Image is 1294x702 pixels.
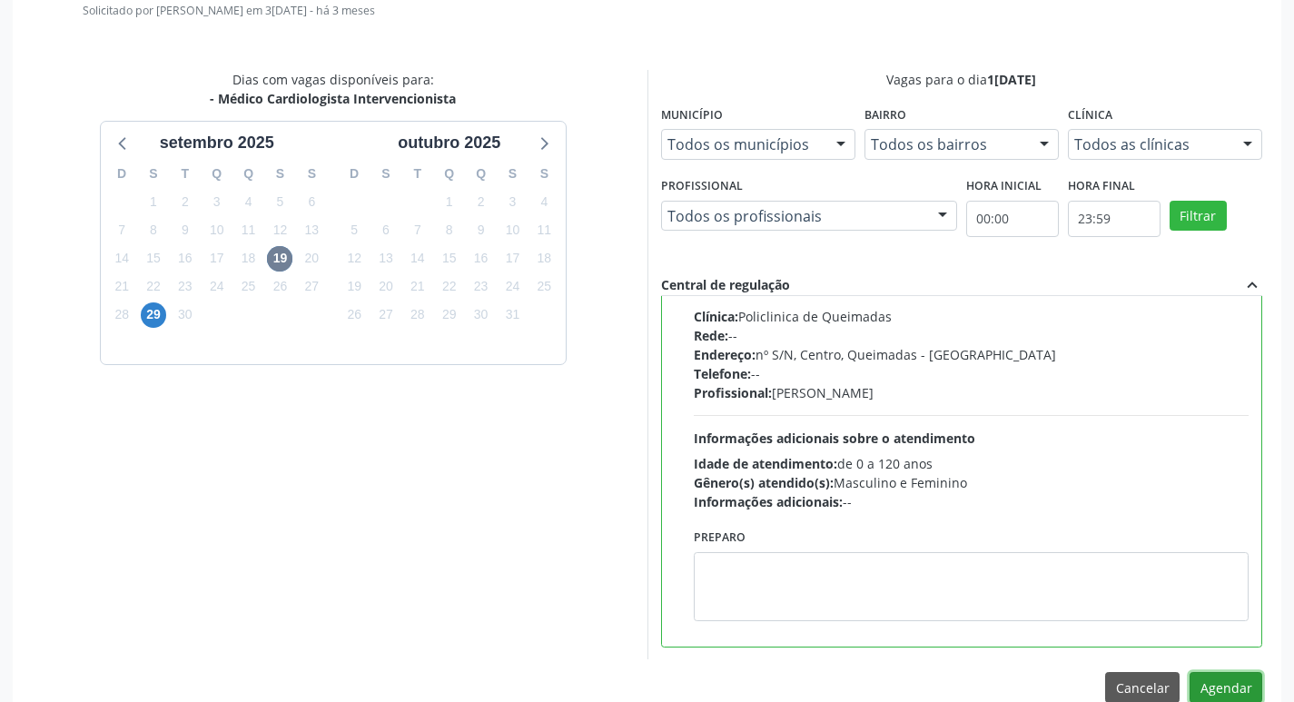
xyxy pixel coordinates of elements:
[499,302,525,328] span: sexta-feira, 31 de outubro de 2025
[497,160,528,188] div: S
[370,160,402,188] div: S
[109,274,134,300] span: domingo, 21 de setembro de 2025
[966,201,1059,237] input: Selecione o horário
[299,274,324,300] span: sábado, 27 de setembro de 2025
[667,207,920,225] span: Todos os profissionais
[204,217,230,242] span: quarta-feira, 10 de setembro de 2025
[373,246,399,272] span: segunda-feira, 13 de outubro de 2025
[1068,201,1161,237] input: Selecione o horário
[437,274,462,300] span: quarta-feira, 22 de outubro de 2025
[661,70,1263,89] div: Vagas para o dia
[694,524,746,552] label: Preparo
[694,365,751,382] span: Telefone:
[390,131,508,155] div: outubro 2025
[236,274,262,300] span: quinta-feira, 25 de setembro de 2025
[373,302,399,328] span: segunda-feira, 27 de outubro de 2025
[204,246,230,272] span: quarta-feira, 17 de setembro de 2025
[109,217,134,242] span: domingo, 7 de setembro de 2025
[694,473,1250,492] div: Masculino e Feminino
[341,246,367,272] span: domingo, 12 de outubro de 2025
[694,327,728,344] span: Rede:
[173,246,198,272] span: terça-feira, 16 de setembro de 2025
[1068,173,1135,201] label: Hora final
[173,217,198,242] span: terça-feira, 9 de setembro de 2025
[531,189,557,214] span: sábado, 4 de outubro de 2025
[204,189,230,214] span: quarta-feira, 3 de setembro de 2025
[694,326,1250,345] div: --
[341,302,367,328] span: domingo, 26 de outubro de 2025
[694,307,1250,326] div: Policlinica de Queimadas
[433,160,465,188] div: Q
[296,160,328,188] div: S
[469,302,494,328] span: quinta-feira, 30 de outubro de 2025
[864,102,906,130] label: Bairro
[299,217,324,242] span: sábado, 13 de setembro de 2025
[153,131,282,155] div: setembro 2025
[373,217,399,242] span: segunda-feira, 6 de outubro de 2025
[267,274,292,300] span: sexta-feira, 26 de setembro de 2025
[871,135,1022,153] span: Todos os bairros
[141,274,166,300] span: segunda-feira, 22 de setembro de 2025
[499,246,525,272] span: sexta-feira, 17 de outubro de 2025
[694,383,1250,402] div: [PERSON_NAME]
[173,302,198,328] span: terça-feira, 30 de setembro de 2025
[694,474,834,491] span: Gênero(s) atendido(s):
[437,217,462,242] span: quarta-feira, 8 de outubro de 2025
[267,246,292,272] span: sexta-feira, 19 de setembro de 2025
[405,217,430,242] span: terça-feira, 7 de outubro de 2025
[966,173,1042,201] label: Hora inicial
[341,274,367,300] span: domingo, 19 de outubro de 2025
[469,217,494,242] span: quinta-feira, 9 de outubro de 2025
[405,274,430,300] span: terça-feira, 21 de outubro de 2025
[141,246,166,272] span: segunda-feira, 15 de setembro de 2025
[405,246,430,272] span: terça-feira, 14 de outubro de 2025
[201,160,232,188] div: Q
[141,189,166,214] span: segunda-feira, 1 de setembro de 2025
[204,274,230,300] span: quarta-feira, 24 de setembro de 2025
[1170,201,1227,232] button: Filtrar
[531,217,557,242] span: sábado, 11 de outubro de 2025
[661,275,790,295] div: Central de regulação
[469,274,494,300] span: quinta-feira, 23 de outubro de 2025
[141,217,166,242] span: segunda-feira, 8 de setembro de 2025
[232,160,264,188] div: Q
[465,160,497,188] div: Q
[987,71,1036,88] span: 1[DATE]
[264,160,296,188] div: S
[694,364,1250,383] div: --
[210,89,456,108] div: - Médico Cardiologista Intervencionista
[531,274,557,300] span: sábado, 25 de outubro de 2025
[173,189,198,214] span: terça-feira, 2 de setembro de 2025
[83,3,1262,18] p: Solicitado por [PERSON_NAME] em 3[DATE] - há 3 meses
[499,189,525,214] span: sexta-feira, 3 de outubro de 2025
[469,246,494,272] span: quinta-feira, 16 de outubro de 2025
[236,217,262,242] span: quinta-feira, 11 de setembro de 2025
[210,70,456,108] div: Dias com vagas disponíveis para:
[339,160,370,188] div: D
[1068,102,1112,130] label: Clínica
[267,189,292,214] span: sexta-feira, 5 de setembro de 2025
[661,173,743,201] label: Profissional
[694,384,772,401] span: Profissional:
[299,246,324,272] span: sábado, 20 de setembro de 2025
[299,189,324,214] span: sábado, 6 de setembro de 2025
[667,135,818,153] span: Todos os municípios
[694,492,1250,511] div: --
[141,302,166,328] span: segunda-feira, 29 de setembro de 2025
[694,345,1250,364] div: nº S/N, Centro, Queimadas - [GEOGRAPHIC_DATA]
[469,189,494,214] span: quinta-feira, 2 de outubro de 2025
[401,160,433,188] div: T
[236,189,262,214] span: quinta-feira, 4 de setembro de 2025
[499,274,525,300] span: sexta-feira, 24 de outubro de 2025
[267,217,292,242] span: sexta-feira, 12 de setembro de 2025
[531,246,557,272] span: sábado, 18 de outubro de 2025
[1074,135,1225,153] span: Todos as clínicas
[694,308,738,325] span: Clínica:
[236,246,262,272] span: quinta-feira, 18 de setembro de 2025
[173,274,198,300] span: terça-feira, 23 de setembro de 2025
[499,217,525,242] span: sexta-feira, 10 de outubro de 2025
[138,160,170,188] div: S
[661,102,723,130] label: Município
[341,217,367,242] span: domingo, 5 de outubro de 2025
[106,160,138,188] div: D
